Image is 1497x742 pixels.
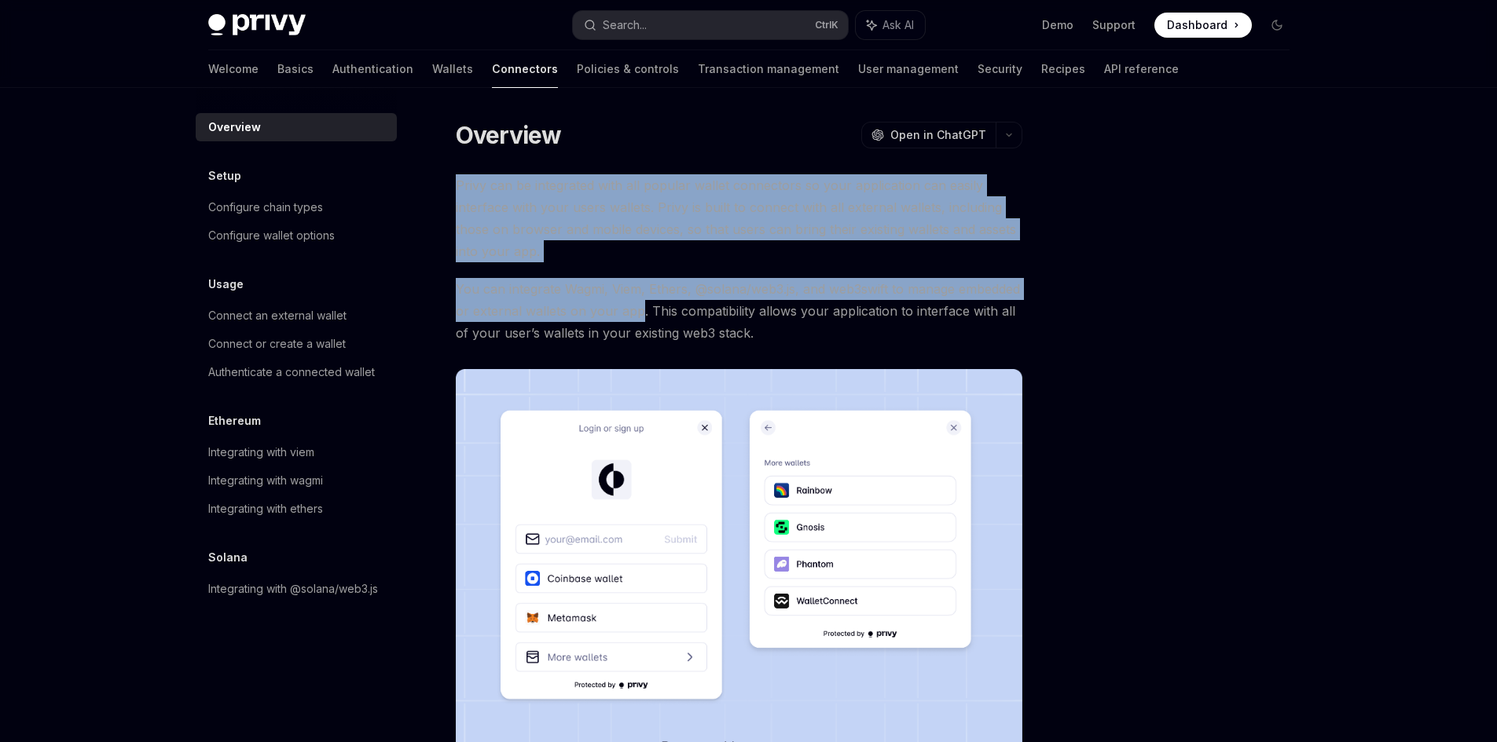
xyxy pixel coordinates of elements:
span: Privy can be integrated with all popular wallet connectors so your application can easily interfa... [456,174,1022,262]
div: Authenticate a connected wallet [208,363,375,382]
a: Basics [277,50,314,88]
a: Configure chain types [196,193,397,221]
button: Toggle dark mode [1264,13,1290,38]
a: User management [858,50,959,88]
a: Demo [1042,17,1073,33]
a: Policies & controls [577,50,679,88]
a: Integrating with ethers [196,495,397,523]
h5: Setup [208,166,241,185]
div: Integrating with viem [208,443,314,462]
div: Overview [208,118,261,137]
a: Wallets [432,50,473,88]
a: API reference [1104,50,1179,88]
span: Open in ChatGPT [890,127,986,143]
div: Connect or create a wallet [208,334,346,353]
a: Configure wallet options [196,221,397,250]
div: Configure chain types [208,198,323,217]
a: Connectors [492,50,558,88]
a: Transaction management [698,50,839,88]
button: Ask AI [856,11,925,39]
div: Configure wallet options [208,226,335,245]
h5: Solana [208,548,248,567]
div: Integrating with wagmi [208,471,323,490]
span: You can integrate Wagmi, Viem, Ethers, @solana/web3.js, and web3swift to manage embedded or exter... [456,278,1022,344]
h1: Overview [456,121,562,149]
a: Connect or create a wallet [196,330,397,358]
h5: Usage [208,275,244,294]
h5: Ethereum [208,411,261,430]
div: Connect an external wallet [208,306,347,325]
a: Dashboard [1154,13,1252,38]
img: dark logo [208,14,306,36]
a: Integrating with @solana/web3.js [196,575,397,603]
a: Authentication [332,50,413,88]
div: Integrating with ethers [208,499,323,518]
span: Dashboard [1167,17,1227,33]
button: Search...CtrlK [573,11,848,39]
button: Open in ChatGPT [861,122,996,148]
span: Ctrl K [815,19,838,31]
a: Integrating with viem [196,438,397,466]
a: Welcome [208,50,259,88]
div: Search... [603,16,647,35]
a: Connect an external wallet [196,302,397,330]
a: Recipes [1041,50,1085,88]
a: Support [1092,17,1136,33]
a: Integrating with wagmi [196,466,397,495]
a: Security [978,50,1022,88]
a: Overview [196,113,397,141]
div: Integrating with @solana/web3.js [208,579,378,598]
span: Ask AI [882,17,914,33]
a: Authenticate a connected wallet [196,358,397,386]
